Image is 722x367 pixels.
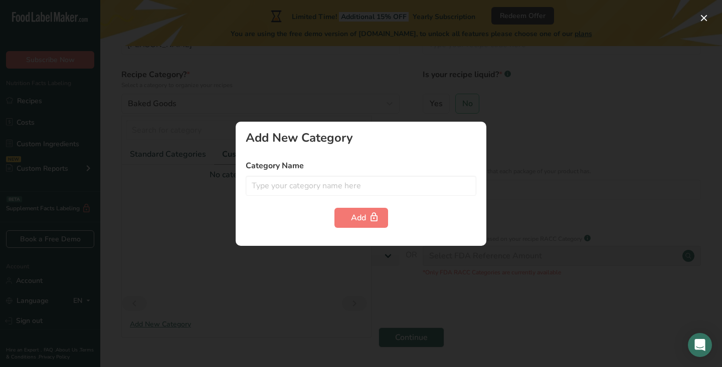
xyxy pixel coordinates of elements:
div: Add New Category [246,132,476,144]
input: Type your category name here [246,176,476,196]
div: Add [351,212,372,224]
button: Add [334,208,388,228]
label: Category Name [246,160,476,172]
div: Open Intercom Messenger [688,333,712,357]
